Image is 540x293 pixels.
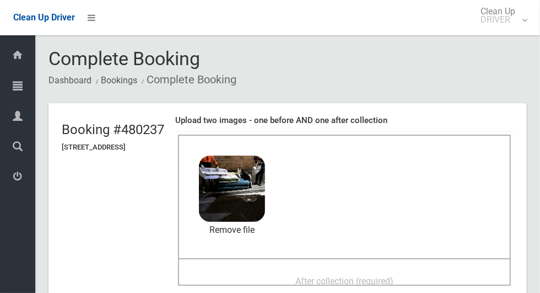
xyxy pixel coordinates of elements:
[480,15,515,24] small: DRIVER
[295,276,393,286] span: After collection (required)
[175,116,514,125] h4: Upload two images - one before AND one after collection
[48,75,91,86] a: Dashboard
[475,7,526,24] span: Clean Up
[48,47,200,70] span: Complete Booking
[199,222,265,238] a: Remove file
[139,70,236,90] li: Complete Booking
[62,122,164,137] h2: Booking #480237
[62,143,164,151] h5: [STREET_ADDRESS]
[13,9,75,26] a: Clean Up Driver
[13,12,75,23] span: Clean Up Driver
[101,75,137,86] a: Bookings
